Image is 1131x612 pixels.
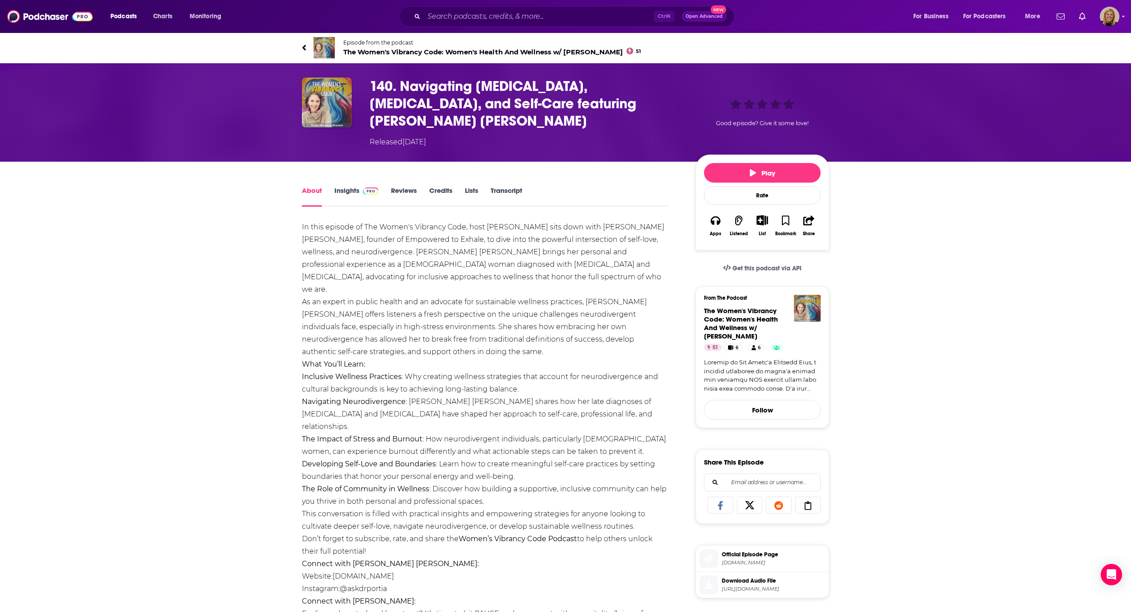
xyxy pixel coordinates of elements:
a: Download Audio File[URL][DOMAIN_NAME] [700,575,825,594]
input: Email address or username... [712,474,813,491]
a: InsightsPodchaser Pro [334,186,378,207]
button: Play [704,163,821,183]
strong: Connect with [PERSON_NAME]: [302,597,415,605]
div: Open Intercom Messenger [1101,564,1122,585]
button: open menu [907,9,960,24]
li: Instagram: [302,583,669,595]
span: 51 [712,343,718,352]
a: Show notifications dropdown [1053,9,1068,24]
img: Podchaser - Follow, Share and Rate Podcasts [7,8,93,25]
div: Bookmark [775,231,796,237]
span: Charts [153,10,172,23]
div: Show More ButtonList [751,209,774,242]
span: Podcasts [110,10,137,23]
div: Search podcasts, credits, & more... [408,6,743,27]
a: 6 [724,344,742,351]
strong: What You’ll Learn: [302,360,365,368]
span: More [1025,10,1040,23]
a: [DOMAIN_NAME] [333,572,394,580]
button: Bookmark [774,209,797,242]
a: Transcript [491,186,522,207]
a: @askdrportia [340,584,387,593]
li: : Why creating wellness strategies that account for neurodivergence and cultural backgrounds is k... [302,371,669,396]
strong: Developing Self-Love and Boundaries [302,460,436,468]
span: Ctrl K [654,11,675,22]
span: The Women's Vibrancy Code: Women's Health And Wellness w/ [PERSON_NAME] [704,306,778,340]
button: Share [797,209,821,242]
a: Loremip do Sit Ametc'a Elitsedd Eius, t incidid utlaboree do magna'a enimad min veniamqu NOS exer... [704,358,821,393]
span: Episode from the podcast [343,39,641,46]
span: Monitoring [190,10,221,23]
li: : How neurodivergent individuals, particularly [DEMOGRAPHIC_DATA] women, can experience burnout d... [302,433,669,458]
a: 51 [704,344,722,351]
span: Open Advanced [686,14,723,19]
a: Show notifications dropdown [1075,9,1089,24]
img: Podchaser Pro [363,188,378,195]
a: Charts [147,9,178,24]
a: Official Episode Page[DOMAIN_NAME] [700,549,825,568]
a: Get this podcast via API [716,257,809,279]
button: Apps [704,209,727,242]
span: sites.libsyn.com [722,559,825,566]
div: Listened [730,231,748,237]
span: For Podcasters [963,10,1006,23]
img: The Women's Vibrancy Code: Women's Health And Wellness w/ Maraya Brown [794,295,821,322]
span: New [711,5,727,14]
a: The Women's Vibrancy Code: Women's Health And Wellness w/ Maraya Brown [704,306,778,340]
li: Website: [302,570,669,583]
div: List [759,231,766,237]
strong: Women’s Vibrancy Code Podcast [459,534,577,543]
span: Logged in as avansolkema [1100,7,1119,26]
span: 51 [636,49,641,53]
a: Credits [429,186,452,207]
img: User Profile [1100,7,1119,26]
div: Share [803,231,815,237]
a: About [302,186,322,207]
h3: From The Podcast [704,295,814,301]
button: open menu [183,9,233,24]
a: 6 [748,344,765,351]
button: Open AdvancedNew [682,11,727,22]
button: Show More Button [753,215,771,225]
strong: Navigating Neurodivergence [302,397,406,406]
button: Follow [704,400,821,420]
div: Rate [704,186,821,204]
img: 140. Navigating ADHD, Autism, and Self-Care featuring Dr. Portia Jackson Preston [302,78,352,127]
h3: Share This Episode [704,458,764,466]
a: Share on X/Twitter [737,497,763,514]
span: 6 [736,343,738,352]
span: Good episode? Give it some love! [716,120,809,126]
strong: The Impact of Stress and Burnout [302,435,423,443]
span: https://traffic.libsyn.com/secure/thewomensvibrancycode/final_wvc_portia_mixdown.mp3?dest-id=3200033 [722,586,825,592]
span: Official Episode Page [722,551,825,559]
span: Download Audio File [722,577,825,585]
button: open menu [104,9,148,24]
li: : Discover how building a supportive, inclusive community can help you thrive in both personal an... [302,483,669,508]
button: open menu [957,9,1019,24]
button: Listened [727,209,750,242]
span: For Business [913,10,948,23]
a: Copy Link [795,497,821,514]
a: Share on Reddit [766,497,792,514]
a: Lists [465,186,478,207]
strong: The Role of Community in Wellness [302,485,429,493]
div: Apps [710,231,721,237]
button: open menu [1019,9,1051,24]
input: Search podcasts, credits, & more... [424,9,654,24]
span: 6 [758,343,761,352]
button: Show profile menu [1100,7,1119,26]
div: Search followers [704,473,821,491]
h1: 140. Navigating ADHD, Autism, and Self-Care featuring Dr. Portia Jackson Preston [370,78,681,130]
span: Play [750,169,775,177]
a: Share on Facebook [708,497,733,514]
span: The Women's Vibrancy Code: Women's Health And Wellness w/ [PERSON_NAME] [343,48,641,56]
li: : Learn how to create meaningful self-care practices by setting boundaries that honor your person... [302,458,669,483]
a: The Women's Vibrancy Code: Women's Health And Wellness w/ Maraya BrownEpisode from the podcastThe... [302,37,829,58]
span: Get this podcast via API [732,265,801,272]
div: Released [DATE] [370,137,426,147]
li: : [PERSON_NAME] [PERSON_NAME] shares how her late diagnoses of [MEDICAL_DATA] and [MEDICAL_DATA] ... [302,396,669,433]
img: The Women's Vibrancy Code: Women's Health And Wellness w/ Maraya Brown [313,37,335,58]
